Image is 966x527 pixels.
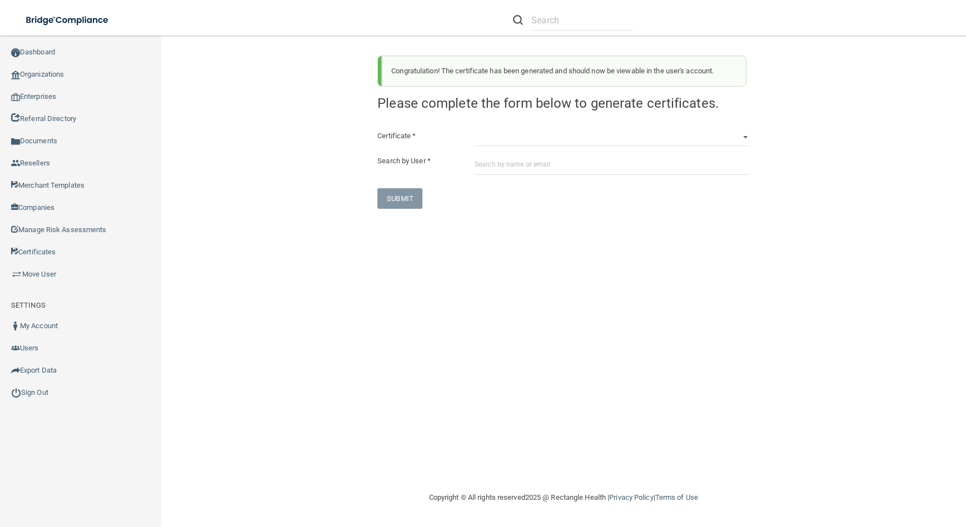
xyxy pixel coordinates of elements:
div: Copyright © All rights reserved 2025 @ Rectangle Health | | [361,480,766,515]
img: icon-export.b9366987.png [11,366,20,375]
div: Congratulation! The certificate has been generated and should now be viewable in the user's account. [382,56,746,87]
img: icon-documents.8dae5593.png [11,137,20,146]
img: ic-search.3b580494.png [513,15,523,25]
button: SUBMIT [377,188,422,209]
label: SETTINGS [11,299,46,312]
img: icon-users.e205127d.png [11,344,20,353]
img: ic_reseller.de258add.png [11,159,20,168]
iframe: Drift Widget Chat Controller [910,450,953,493]
label: Certificate * [369,129,466,143]
a: Terms of Use [655,493,698,501]
label: Search by User * [369,154,466,168]
img: ic_user_dark.df1a06c3.png [11,322,20,330]
img: organization-icon.f8decf85.png [11,71,20,79]
img: bridge_compliance_login_screen.278c3ca4.svg [17,9,119,32]
h4: Please complete the form below to generate certificates. [377,96,749,112]
img: briefcase.64adab9b.png [11,269,22,280]
img: ic_dashboard_dark.d01f4a41.png [11,48,20,57]
img: ic_power_dark.7ecde6b1.png [11,388,21,398]
input: Search by name or email [475,154,749,175]
img: enterprise.0d942306.png [11,93,20,101]
input: Search [531,10,633,31]
a: Privacy Policy [609,493,653,501]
